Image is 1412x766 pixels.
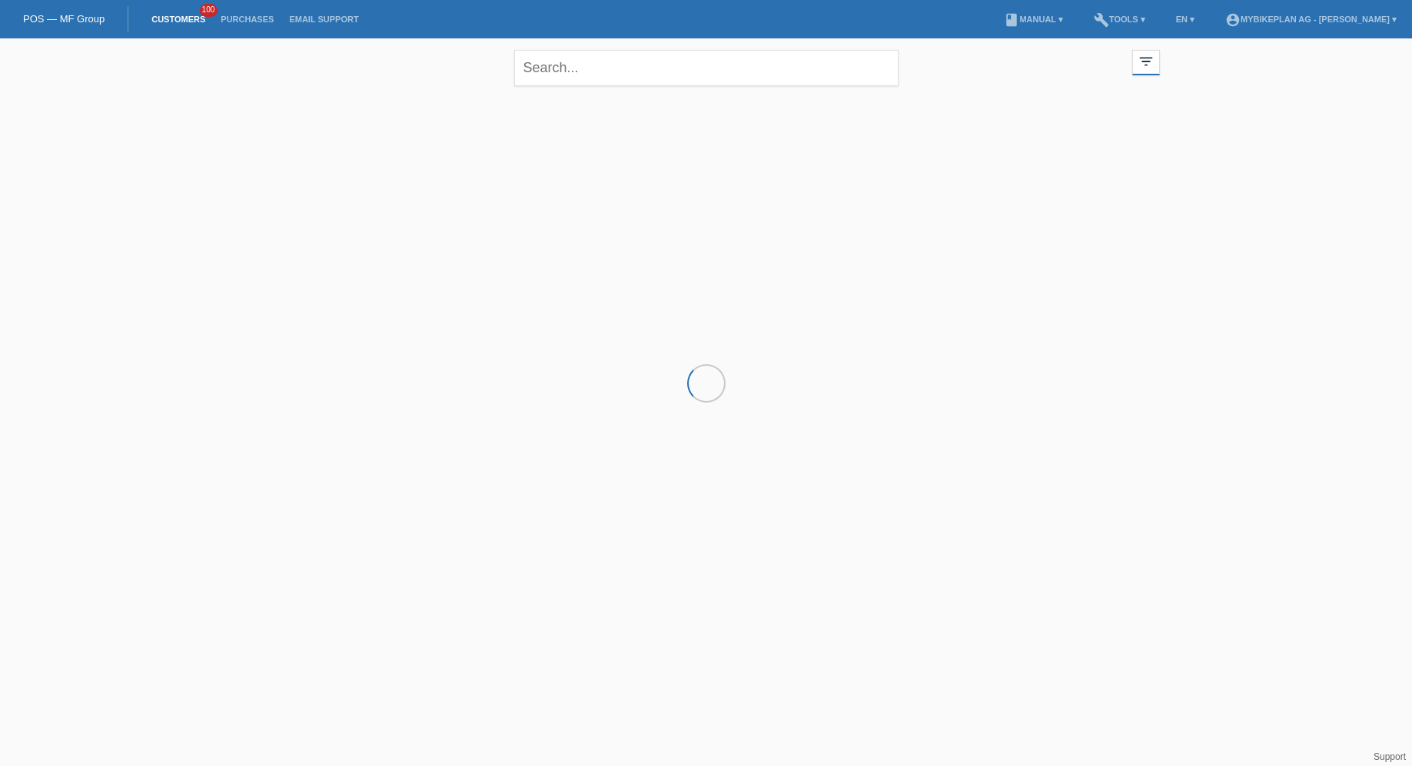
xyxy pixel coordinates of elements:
a: Purchases [213,15,281,24]
a: Support [1374,751,1406,762]
a: account_circleMybikeplan AG - [PERSON_NAME] ▾ [1218,15,1404,24]
i: account_circle [1225,12,1241,28]
input: Search... [514,50,899,86]
i: book [1004,12,1019,28]
a: Email Support [281,15,366,24]
a: POS — MF Group [23,13,105,25]
i: filter_list [1138,53,1155,70]
span: 100 [200,4,218,17]
a: bookManual ▾ [996,15,1071,24]
a: buildTools ▾ [1086,15,1153,24]
a: Customers [144,15,213,24]
a: EN ▾ [1168,15,1202,24]
i: build [1094,12,1109,28]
